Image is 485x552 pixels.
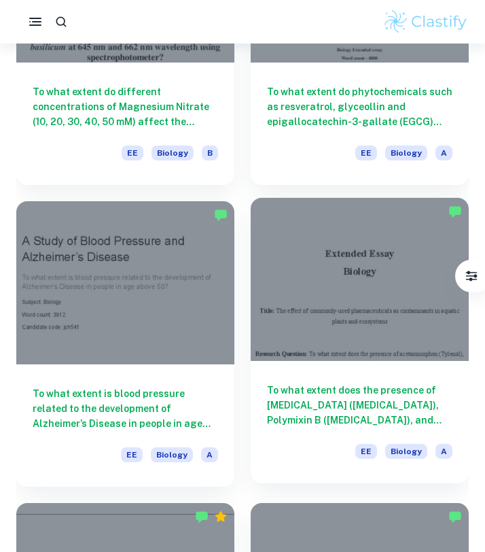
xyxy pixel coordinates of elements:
[448,510,462,523] img: Marked
[435,444,452,459] span: A
[355,444,377,459] span: EE
[458,262,485,290] button: Filter
[355,145,377,160] span: EE
[385,444,427,459] span: Biology
[385,145,427,160] span: Biology
[121,447,143,462] span: EE
[151,447,193,462] span: Biology
[214,208,228,222] img: Marked
[448,205,462,218] img: Marked
[267,84,452,129] h6: To what extent do phytochemicals such as resveratrol, glyceollin and epigallocatechin-3-gallate (...
[214,510,228,523] div: Premium
[251,201,469,487] a: To what extent does the presence of [MEDICAL_DATA] ([MEDICAL_DATA]), Polymixin B ([MEDICAL_DATA])...
[435,145,452,160] span: A
[151,145,194,160] span: Biology
[33,84,218,129] h6: To what extent do different concentrations of Magnesium Nitrate (10, 20, 30, 40, 50 mM) affect th...
[202,145,218,160] span: B
[33,386,218,431] h6: To what extent is blood pressure related to the development of Alzheimer’s Disease in people in a...
[201,447,218,462] span: A
[195,510,209,523] img: Marked
[122,145,143,160] span: EE
[16,201,234,487] a: To what extent is blood pressure related to the development of Alzheimer’s Disease in people in a...
[382,8,469,35] img: Clastify logo
[267,383,452,428] h6: To what extent does the presence of [MEDICAL_DATA] ([MEDICAL_DATA]), Polymixin B ([MEDICAL_DATA])...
